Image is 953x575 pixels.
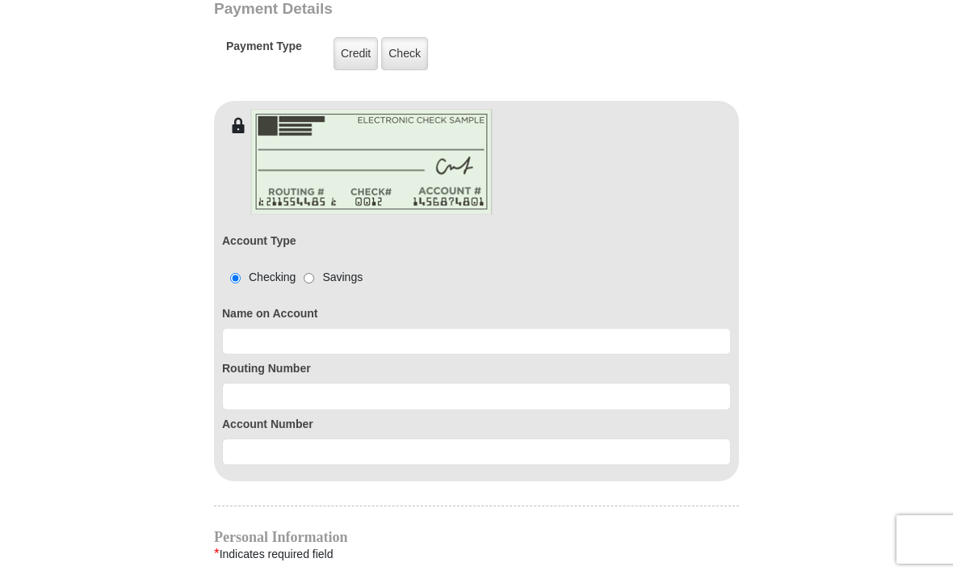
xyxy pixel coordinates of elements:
[250,109,493,215] img: check-en.png
[381,37,428,70] label: Check
[334,37,378,70] label: Credit
[214,531,739,544] h4: Personal Information
[222,416,731,433] label: Account Number
[214,544,739,565] div: Indicates required field
[222,305,731,322] label: Name on Account
[226,40,302,61] h5: Payment Type
[222,233,296,250] label: Account Type
[222,269,363,286] div: Checking Savings
[222,360,731,377] label: Routing Number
